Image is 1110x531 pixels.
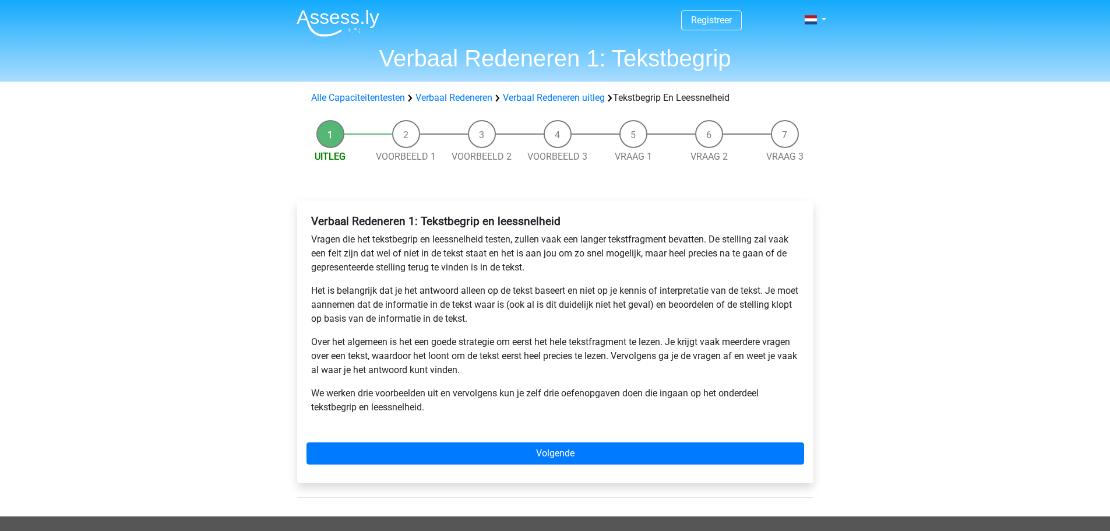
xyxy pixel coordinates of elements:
h1: Verbaal Redeneren 1: Tekstbegrip [287,44,823,72]
a: Voorbeeld 3 [527,151,587,162]
a: Vraag 1 [615,151,652,162]
a: Voorbeeld 2 [452,151,512,162]
a: Volgende [306,442,804,465]
p: Over het algemeen is het een goede strategie om eerst het hele tekstfragment te lezen. Je krijgt ... [311,335,799,377]
a: Vraag 3 [766,151,804,162]
a: Uitleg [315,151,346,162]
a: Verbaal Redeneren uitleg [503,92,605,103]
a: Alle Capaciteitentesten [311,92,405,103]
a: Voorbeeld 1 [376,151,436,162]
div: Tekstbegrip En Leessnelheid [306,91,804,105]
b: Verbaal Redeneren 1: Tekstbegrip en leessnelheid [311,214,561,228]
img: Assessly [297,9,379,37]
p: Vragen die het tekstbegrip en leessnelheid testen, zullen vaak een langer tekstfragment bevatten.... [311,233,799,275]
a: Registreer [691,15,732,26]
p: Het is belangrijk dat je het antwoord alleen op de tekst baseert en niet op je kennis of interpre... [311,284,799,326]
p: We werken drie voorbeelden uit en vervolgens kun je zelf drie oefenopgaven doen die ingaan op het... [311,386,799,414]
a: Vraag 2 [690,151,728,162]
a: Verbaal Redeneren [415,92,492,103]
